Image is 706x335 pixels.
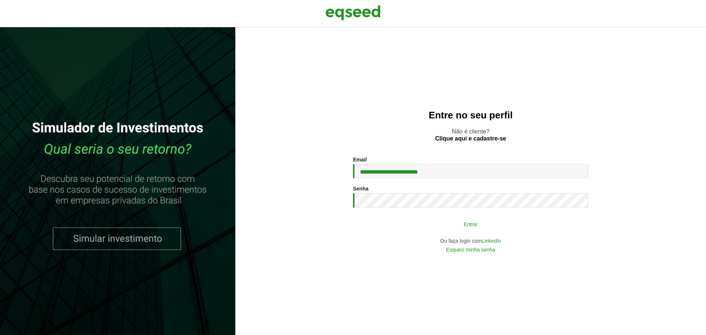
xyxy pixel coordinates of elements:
[435,136,506,142] a: Clique aqui e cadastre-se
[482,238,501,243] a: LinkedIn
[325,4,381,22] img: EqSeed Logo
[375,217,566,231] button: Entrar
[353,238,588,243] div: Ou faça login com
[250,110,691,121] h2: Entre no seu perfil
[353,157,367,162] label: Email
[353,186,368,191] label: Senha
[446,247,495,252] a: Esqueci minha senha
[250,128,691,142] p: Não é cliente?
